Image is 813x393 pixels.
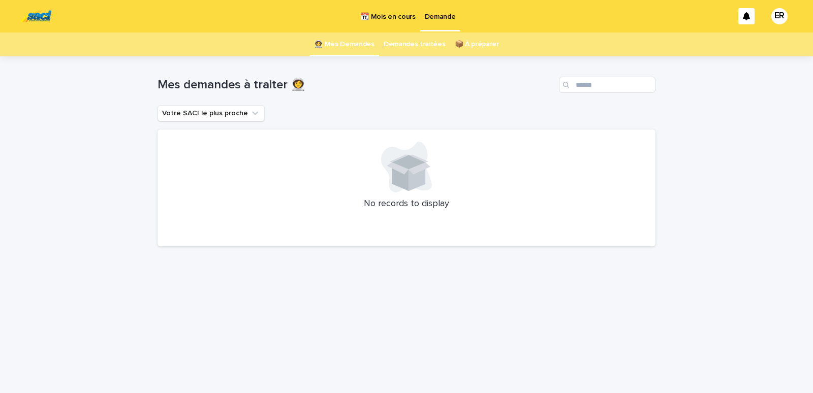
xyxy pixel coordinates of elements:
[20,6,51,26] img: UC29JcTLQ3GheANZ19ks
[158,78,555,92] h1: Mes demandes à traiter 👩‍🚀
[771,8,788,24] div: ER
[455,32,499,56] a: 📦 À préparer
[314,32,374,56] a: 👩‍🚀 Mes Demandes
[384,32,446,56] a: Demandes traitées
[170,199,643,210] p: No records to display
[158,105,265,121] button: Votre SACI le plus proche
[559,77,655,93] input: Search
